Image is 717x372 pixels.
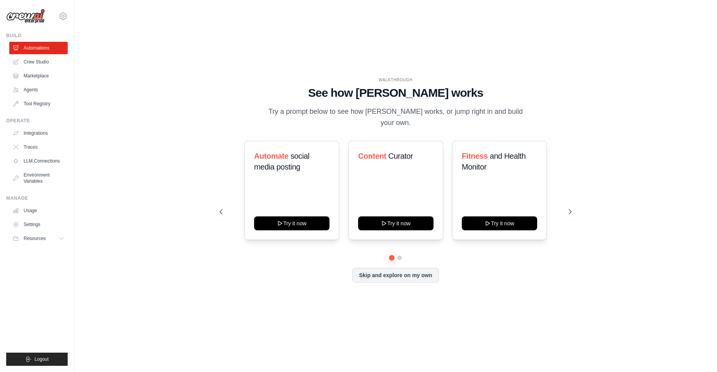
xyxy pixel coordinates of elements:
a: Automations [9,42,68,54]
button: Try it now [358,216,434,230]
img: Logo [6,9,45,24]
span: social media posting [254,152,309,171]
a: Usage [9,204,68,217]
button: Try it now [254,216,329,230]
p: Try a prompt below to see how [PERSON_NAME] works, or jump right in and build your own. [266,106,526,129]
span: and Health Monitor [462,152,526,171]
span: Fitness [462,152,488,160]
button: Logout [6,353,68,366]
span: Automate [254,152,289,160]
a: Crew Studio [9,56,68,68]
button: Resources [9,232,68,245]
div: Manage [6,195,68,201]
a: Traces [9,141,68,153]
div: Operate [6,118,68,124]
a: Settings [9,218,68,231]
span: Content [358,152,386,160]
span: Resources [24,235,46,242]
span: Curator [388,152,413,160]
div: Build [6,33,68,39]
a: LLM Connections [9,155,68,167]
a: Integrations [9,127,68,139]
h1: See how [PERSON_NAME] works [220,86,572,100]
a: Marketplace [9,70,68,82]
button: Skip and explore on my own [352,268,439,283]
span: Logout [34,356,49,362]
a: Environment Variables [9,169,68,187]
button: Try it now [462,216,537,230]
div: WALKTHROUGH [220,77,572,83]
a: Tool Registry [9,98,68,110]
a: Agents [9,84,68,96]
